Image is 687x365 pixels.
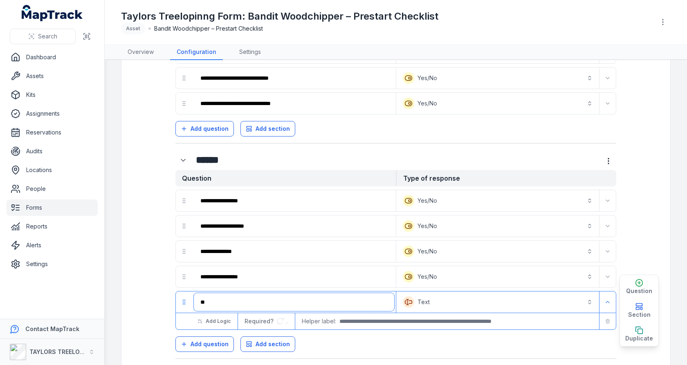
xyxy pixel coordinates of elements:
[194,268,394,286] div: :rb2:-form-item-label
[601,245,614,258] button: Expand
[181,223,187,229] svg: drag
[194,94,394,112] div: :ra2:-form-item-label
[176,294,192,310] div: drag
[601,97,614,110] button: Expand
[121,23,145,34] div: Asset
[398,94,597,112] button: Yes/No
[121,10,438,23] h1: Taylors Treelopinng Form: Bandit Woodchipper – Prestart Checklist
[181,75,187,81] svg: drag
[256,125,290,133] span: Add section
[176,193,192,209] div: drag
[191,340,229,348] span: Add question
[7,237,98,253] a: Alerts
[170,45,223,60] a: Configuration
[240,336,295,352] button: Add section
[25,325,79,332] strong: Contact MapTrack
[181,100,187,107] svg: drag
[7,143,98,159] a: Audits
[194,192,394,210] div: :rag:-form-item-label
[240,121,295,137] button: Add section
[154,25,263,33] span: Bandit Woodchipper – Prestart Checklist
[302,317,336,325] span: Helper label:
[121,45,160,60] a: Overview
[601,270,614,283] button: Expand
[398,217,597,235] button: Yes/No
[7,124,98,141] a: Reservations
[7,105,98,122] a: Assignments
[10,29,76,44] button: Search
[176,218,192,234] div: drag
[7,218,98,235] a: Reports
[398,69,597,87] button: Yes/No
[176,243,192,260] div: drag
[194,217,394,235] div: :ram:-form-item-label
[29,348,98,355] strong: TAYLORS TREELOPPING
[396,170,616,186] strong: Type of response
[7,199,98,216] a: Forms
[191,125,229,133] span: Add question
[620,299,658,322] button: Section
[601,153,616,169] button: more-detail
[398,293,597,311] button: Text
[22,5,83,21] a: MapTrack
[181,299,187,305] svg: drag
[7,181,98,197] a: People
[176,269,192,285] div: drag
[181,273,187,280] svg: drag
[7,256,98,272] a: Settings
[398,192,597,210] button: Yes/No
[7,49,98,65] a: Dashboard
[398,242,597,260] button: Yes/No
[620,275,658,299] button: Question
[194,293,394,311] div: :re2:-form-item-label
[175,152,191,168] button: Expand
[192,314,236,328] button: Add Logic
[398,268,597,286] button: Yes/No
[38,32,57,40] span: Search
[175,336,234,352] button: Add question
[175,121,234,137] button: Add question
[628,311,651,319] span: Section
[194,242,394,260] div: :ras:-form-item-label
[620,322,658,346] button: Duplicate
[7,162,98,178] a: Locations
[7,68,98,84] a: Assets
[601,72,614,85] button: Expand
[176,95,192,112] div: drag
[601,194,614,207] button: Expand
[601,296,614,309] button: Expand
[277,318,288,325] input: :re7:-form-item-label
[206,318,231,325] span: Add Logic
[245,318,277,325] span: Required?
[256,340,290,348] span: Add section
[625,334,653,343] span: Duplicate
[194,69,394,87] div: :r9s:-form-item-label
[233,45,267,60] a: Settings
[7,87,98,103] a: Kits
[601,219,614,233] button: Expand
[181,197,187,204] svg: drag
[176,70,192,86] div: drag
[181,248,187,255] svg: drag
[626,287,652,295] span: Question
[175,170,396,186] strong: Question
[175,152,193,168] div: :ra8:-form-item-label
